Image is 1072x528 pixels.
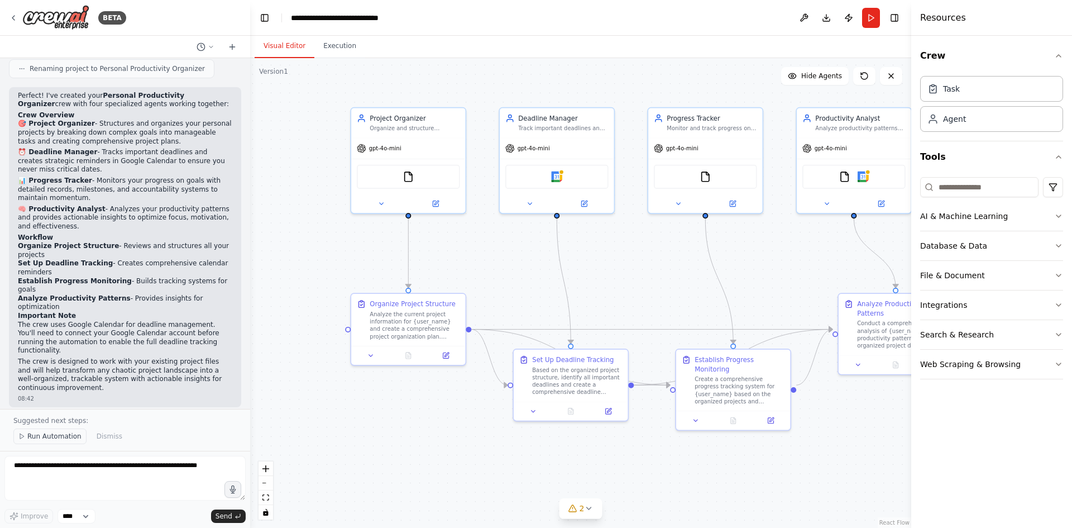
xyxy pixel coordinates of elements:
strong: 📊 Progress Tracker [18,177,92,184]
button: No output available [551,406,590,417]
div: BETA [98,11,126,25]
div: Agent [943,113,966,125]
button: Open in side panel [755,415,787,426]
button: File & Document [920,261,1063,290]
div: Establish Progress MonitoringCreate a comprehensive progress tracking system for {user_name} base... [675,349,791,431]
button: Hide right sidebar [887,10,902,26]
div: Establish Progress Monitoring [695,355,784,374]
h4: Resources [920,11,966,25]
img: FileReadTool [839,171,850,182]
p: Perfect! I've created your crew with four specialized agents working together: [18,92,232,109]
p: - Analyzes your productivity patterns and provides actionable insights to optimize focus, motivat... [18,205,232,231]
img: FileReadTool [403,171,414,182]
div: Analyze productivity patterns and provide actionable insights to help {user_name} optimize focus,... [815,125,905,132]
div: Analyze the current project information for {user_name} and create a comprehensive project organi... [370,311,460,340]
button: Run Automation [13,429,87,444]
button: Visual Editor [255,35,314,58]
strong: Analyze Productivity Patterns [18,294,131,302]
span: gpt-4o-mini [666,145,698,152]
button: Open in side panel [855,198,907,210]
span: Run Automation [27,432,82,441]
button: Database & Data [920,231,1063,260]
strong: Establish Progress Monitoring [18,277,132,285]
div: Set Up Deadline Tracking [532,355,614,365]
div: Tools [920,173,1063,388]
div: Deadline Manager [518,113,608,123]
span: 2 [580,503,585,514]
g: Edge from 093779ed-4ab8-4054-8ded-fdea568df4ff to c6e2b22c-4399-48c4-b9c7-d65b7d49652b [552,218,576,344]
div: Deadline ManagerTrack important deadlines and create strategic reminders for {user_name}, ensurin... [499,107,615,214]
button: No output available [714,415,753,426]
div: Analyze Productivity Patterns [857,299,947,318]
div: Conduct a comprehensive analysis of {user_name}'s productivity patterns using the organized proje... [857,320,947,349]
div: Project OrganizerOrganize and structure personal projects by creating comprehensive project plans... [350,107,466,214]
div: AI & Machine Learning [920,211,1008,222]
div: Analyze Productivity PatternsConduct a comprehensive analysis of {user_name}'s productivity patte... [837,293,954,375]
button: Switch to previous chat [192,40,219,54]
span: Send [216,512,232,521]
strong: Set Up Deadline Tracking [18,259,113,267]
strong: 🎯 Project Organizer [18,120,95,127]
a: React Flow attribution [879,520,910,526]
button: Integrations [920,291,1063,320]
p: The crew is designed to work with your existing project files and will help transform any chaotic... [18,358,232,392]
div: File & Document [920,270,985,281]
li: - Builds tracking systems for goals [18,277,232,294]
div: Set Up Deadline TrackingBased on the organized project structure, identify all important deadline... [513,349,629,422]
strong: Important Note [18,312,76,320]
p: - Monitors your progress on goals with detailed records, milestones, and accountability systems t... [18,177,232,203]
button: Open in side panel [409,198,462,210]
div: Based on the organized project structure, identify all important deadlines and create a comprehen... [532,367,622,396]
div: Database & Data [920,240,987,251]
div: Track important deadlines and create strategic reminders for {user_name}, ensuring no critical da... [518,125,608,132]
button: Open in side panel [592,406,624,417]
button: Web Scraping & Browsing [920,350,1063,379]
button: Crew [920,40,1063,72]
strong: ⏰ Deadline Manager [18,148,97,156]
div: React Flow controls [259,462,273,520]
img: Google Calendar [858,171,869,182]
p: - Structures and organizes your personal projects by breaking down complex goals into manageable ... [18,120,232,146]
button: Hide left sidebar [257,10,272,26]
strong: Workflow [18,234,53,241]
p: - Tracks important deadlines and creates strategic reminders in Google Calendar to ensure you nev... [18,148,232,174]
button: Open in side panel [706,198,759,210]
span: gpt-4o-mini [815,145,847,152]
img: FileReadTool [700,171,711,182]
div: Productivity Analyst [815,113,905,123]
p: The crew uses Google Calendar for deadline management. You'll need to connect your Google Calenda... [18,321,232,355]
div: Organize Project StructureAnalyze the current project information for {user_name} and create a co... [350,293,466,366]
span: Improve [21,512,48,521]
nav: breadcrumb [291,12,403,23]
button: Search & Research [920,320,1063,349]
div: Organize and structure personal projects by creating comprehensive project plans, breaking down l... [370,125,460,132]
button: Tools [920,141,1063,173]
button: 2 [559,498,602,519]
li: - Reviews and structures all your projects [18,242,232,259]
button: Start a new chat [223,40,241,54]
g: Edge from a00fee48-5028-43a7-9b67-3ef415f025e1 to a6868f41-9462-4147-aed0-29e9aa9f2fdf [796,325,832,389]
span: Dismiss [97,432,122,441]
span: Hide Agents [801,72,842,80]
div: Organize Project Structure [370,299,455,309]
button: No output available [876,359,915,370]
strong: Organize Project Structure [18,242,119,250]
button: zoom in [259,462,273,476]
button: toggle interactivity [259,505,273,520]
g: Edge from 2e4e1a91-64ce-4ea8-b852-300aa79d7714 to a6868f41-9462-4147-aed0-29e9aa9f2fdf [471,325,832,334]
g: Edge from 2e4e1a91-64ce-4ea8-b852-300aa79d7714 to c6e2b22c-4399-48c4-b9c7-d65b7d49652b [471,325,508,389]
button: Click to speak your automation idea [224,481,241,498]
button: Open in side panel [558,198,610,210]
div: Create a comprehensive progress tracking system for {user_name} based on the organized projects a... [695,375,784,405]
button: Hide Agents [781,67,849,85]
div: Task [943,83,960,94]
button: Improve [4,509,53,524]
li: - Provides insights for optimization [18,294,232,312]
div: Crew [920,72,1063,141]
img: Logo [22,5,89,30]
li: - Creates comprehensive calendar reminders [18,259,232,277]
strong: Crew Overview [18,111,74,119]
span: gpt-4o-mini [518,145,550,152]
div: Progress Tracker [667,113,757,123]
button: Open in side panel [430,350,462,361]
